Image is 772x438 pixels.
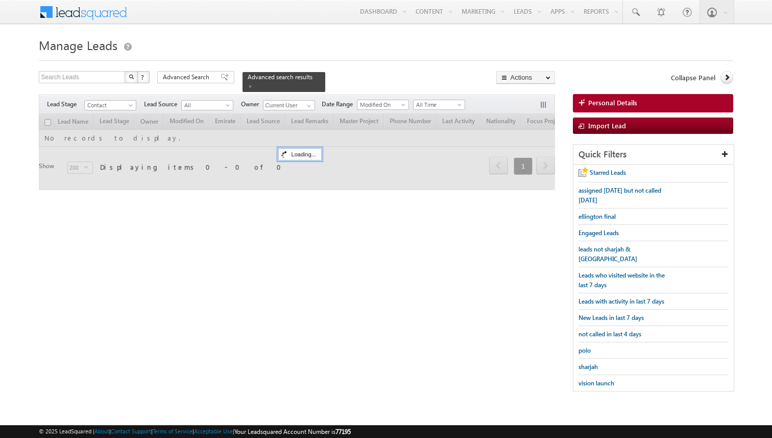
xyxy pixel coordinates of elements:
span: All Time [414,100,462,109]
span: vision launch [578,379,614,387]
span: New Leads in last 7 days [578,314,644,321]
a: Show All Items [301,101,314,111]
span: Engaged Leads [578,229,619,237]
span: Advanced search results [248,73,312,81]
a: Terms of Service [153,428,192,434]
span: All [182,101,230,110]
span: Owner [241,100,263,109]
input: Type to Search [263,100,315,110]
a: Contact Support [111,428,151,434]
span: Leads who visited website in the last 7 days [578,271,665,289]
span: Leads with activity in last 7 days [578,297,664,305]
span: Advanced Search [163,73,212,82]
span: Collapse Panel [671,73,715,82]
span: Lead Source [144,100,181,109]
span: Personal Details [588,98,637,107]
span: Import Lead [588,121,626,130]
a: Personal Details [573,94,733,112]
span: polo [578,347,591,354]
a: Modified On [357,100,409,110]
span: sharjah [578,363,598,371]
span: not called in last 4 days [578,330,641,338]
span: assigned [DATE] but not called [DATE] [578,187,661,204]
a: About [94,428,109,434]
span: Lead Stage [47,100,84,109]
span: Contact [85,101,133,110]
span: ellington final [578,213,616,220]
div: Loading... [278,148,322,160]
a: All [181,100,233,110]
span: Date Range [322,100,357,109]
img: Search [129,74,134,79]
span: © 2025 LeadSquared | | | | | [39,427,351,436]
span: Your Leadsquared Account Number is [234,428,351,435]
span: Modified On [357,100,406,109]
button: Actions [496,71,555,84]
span: Starred Leads [590,169,626,176]
a: Acceptable Use [194,428,233,434]
a: All Time [413,100,465,110]
button: ? [137,71,150,83]
div: Quick Filters [573,145,734,165]
span: ? [141,73,146,81]
a: Contact [84,100,136,110]
span: 77195 [335,428,351,435]
span: leads not sharjah & [GEOGRAPHIC_DATA] [578,245,637,263]
span: Manage Leads [39,37,117,53]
